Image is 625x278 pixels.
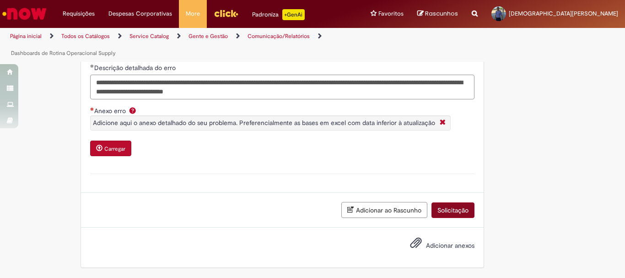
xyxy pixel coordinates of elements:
a: Gente e Gestão [189,33,228,40]
a: Dashboards de Rotina Operacional Supply [11,49,116,57]
button: Adicionar ao Rascunho [341,202,427,218]
p: +GenAi [282,9,305,20]
img: click_logo_yellow_360x200.png [214,6,238,20]
a: Service Catalog [129,33,169,40]
span: Favoritos [378,9,404,18]
button: Solicitação [431,202,474,218]
span: Anexo erro [94,107,128,115]
span: Adicionar anexos [426,241,474,250]
span: Necessários [90,107,94,111]
a: Todos os Catálogos [61,33,110,40]
span: Obrigatório Preenchido [90,64,94,68]
button: Carregar anexo de Anexo erro Required [90,141,131,156]
span: Requisições [63,9,95,18]
a: Rascunhos [417,10,458,18]
span: [DEMOGRAPHIC_DATA][PERSON_NAME] [509,10,618,17]
ul: Trilhas de página [7,28,410,62]
i: Fechar More information Por question_anexo_erro [437,118,448,128]
span: Adicione aqui o anexo detalhado do seu problema. Preferencialmente as bases em excel com data inf... [93,119,435,127]
span: Despesas Corporativas [108,9,172,18]
span: Rascunhos [425,9,458,18]
span: Ajuda para Anexo erro [127,107,138,114]
button: Adicionar anexos [408,234,424,256]
small: Carregar [104,145,125,153]
a: Página inicial [10,33,42,40]
span: Descrição detalhada do erro [94,64,178,72]
a: Comunicação/Relatórios [248,33,310,40]
span: More [186,9,200,18]
textarea: Descrição detalhada do erro [90,75,474,99]
div: Padroniza [252,9,305,20]
img: ServiceNow [1,5,48,23]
